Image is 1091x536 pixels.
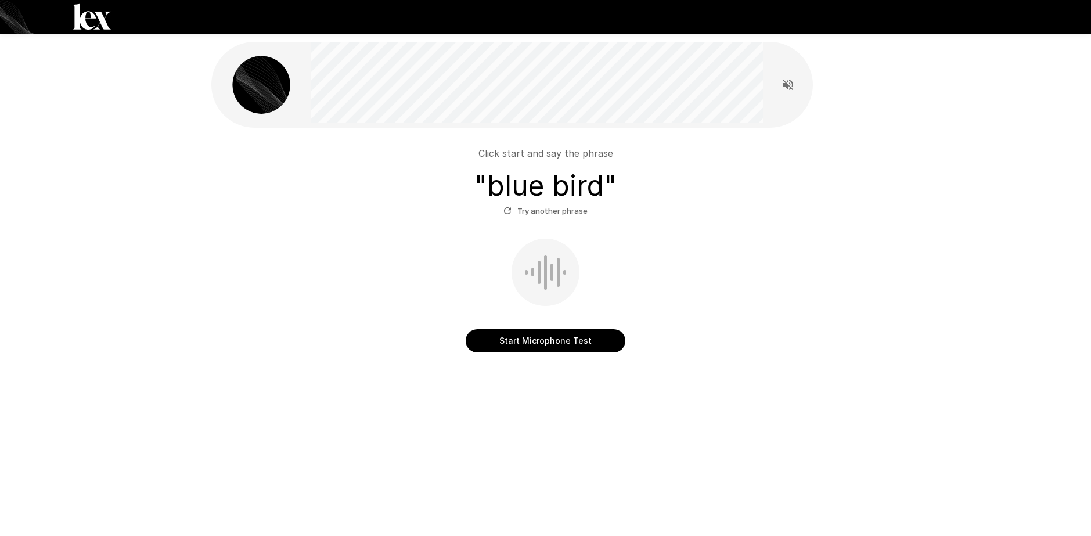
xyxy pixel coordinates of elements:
h3: " blue bird " [474,170,617,202]
button: Read questions aloud [776,73,800,96]
button: Try another phrase [501,202,590,220]
img: lex_avatar2.png [232,56,290,114]
p: Click start and say the phrase [478,146,613,160]
button: Start Microphone Test [466,329,625,352]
